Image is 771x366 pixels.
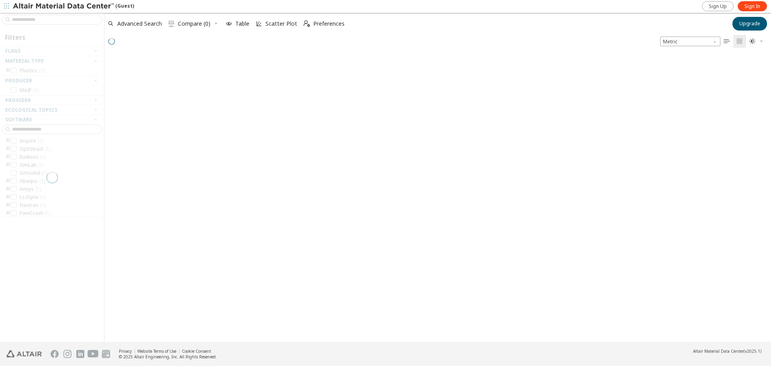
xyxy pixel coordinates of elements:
[182,348,211,354] a: Cookie Consent
[660,37,720,46] span: Metric
[313,21,345,27] span: Preferences
[119,348,132,354] a: Privacy
[724,38,730,45] i: 
[119,354,217,360] div: © 2025 Altair Engineering, Inc. All Rights Reserved.
[13,2,134,10] div: (Guest)
[235,21,249,27] span: Table
[720,35,733,48] button: Table View
[739,20,760,27] span: Upgrade
[6,350,42,358] img: Altair Engineering
[736,38,743,45] i: 
[702,1,734,11] a: Sign Up
[749,38,756,45] i: 
[104,49,771,342] div: grid
[709,3,727,10] span: Sign Up
[744,3,760,10] span: Sign In
[13,2,115,10] img: Altair Material Data Center
[733,35,746,48] button: Tile View
[304,20,310,27] i: 
[732,17,767,31] button: Upgrade
[168,20,175,27] i: 
[693,348,744,354] span: Altair Material Data Center
[693,348,761,354] div: (v2025.1)
[178,21,210,27] span: Compare (0)
[137,348,176,354] a: Website Terms of Use
[746,35,767,48] button: Theme
[265,21,297,27] span: Scatter Plot
[738,1,767,11] a: Sign In
[660,37,720,46] div: Unit System
[117,21,162,27] span: Advanced Search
